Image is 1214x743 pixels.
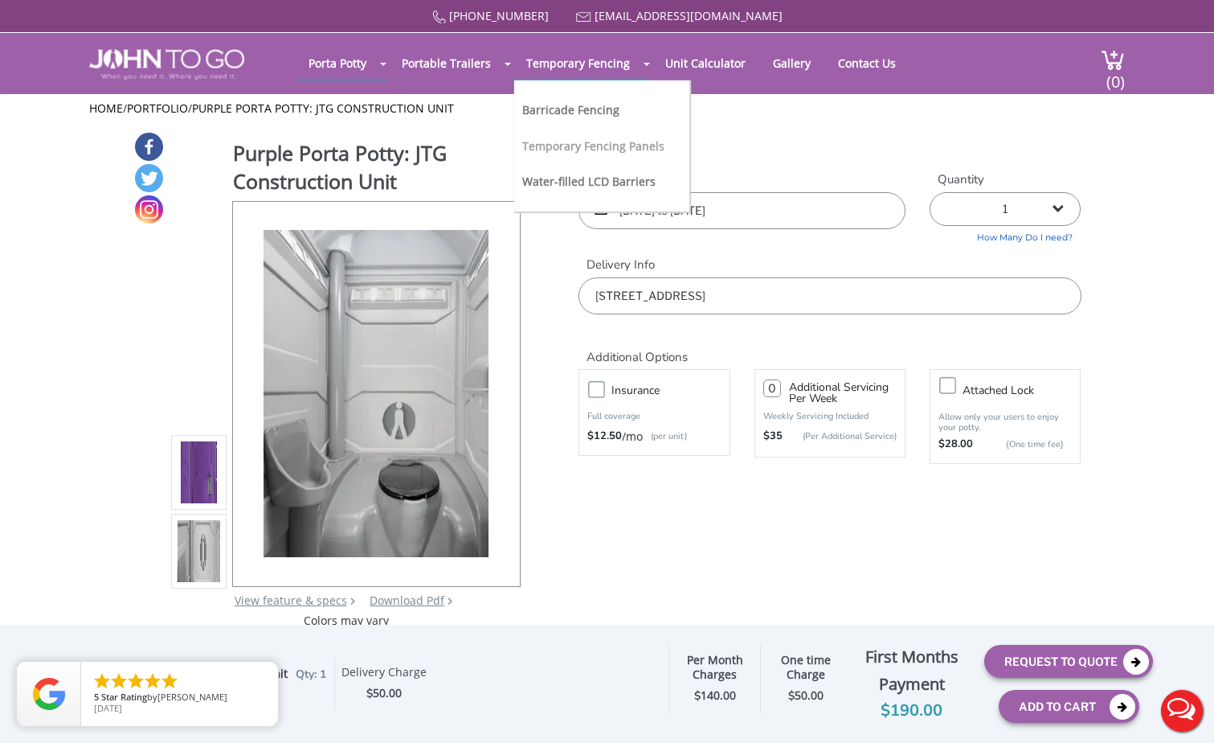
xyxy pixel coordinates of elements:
[851,643,972,698] div: First Months Payment
[126,671,145,691] li: 
[33,678,65,710] img: Review Rating
[296,667,326,682] span: Qty: 1
[143,671,162,691] li: 
[94,691,99,703] span: 5
[233,139,522,199] h1: Purple Porta Potty: JTG Construction Unit
[653,47,758,79] a: Unit Calculator
[350,597,355,605] img: right arrow icon
[178,362,221,741] img: Product
[578,330,1081,365] h2: Additional Options
[578,257,1081,273] label: Delivery Info
[587,429,622,445] strong: $12.50
[92,671,112,691] li: 
[611,380,737,400] h3: Insurance
[795,688,824,703] span: 50.00
[94,702,122,714] span: [DATE]
[89,101,1125,117] ul: / /
[587,408,721,425] p: Full coverage
[514,47,642,79] a: Temporary Fencing
[701,688,736,703] span: 140.00
[981,437,1064,453] p: {One time fee}
[938,437,973,453] strong: $28.00
[694,688,736,704] strong: $
[135,164,163,192] a: Twitter
[687,652,743,683] strong: Per Month Charges
[135,195,163,224] a: Instagram
[938,412,1072,433] p: Allow only your users to enjoy your potty.
[930,171,1081,188] label: Quantity
[930,226,1081,244] a: How Many Do I need?
[763,429,783,445] strong: $35
[1106,58,1125,92] span: (0)
[826,47,908,79] a: Contact Us
[89,49,244,80] img: JOHN to go
[789,382,897,404] h3: Additional Servicing Per Week
[192,101,454,116] a: Purple Porta Potty: JTG Construction Unit
[135,133,163,161] a: Facebook
[89,101,123,116] a: Home
[341,665,427,684] div: Delivery Charge
[763,380,781,397] input: 0
[171,613,522,629] div: Colors may vary
[761,47,823,79] a: Gallery
[264,230,488,609] img: Product
[788,688,824,704] strong: $
[984,645,1153,678] button: Request To Quote
[763,410,897,422] p: Weekly Servicing Included
[157,691,227,703] span: [PERSON_NAME]
[449,8,549,23] a: [PHONE_NUMBER]
[373,685,402,700] span: 50.00
[578,192,905,229] input: Start date | End date
[783,430,897,442] p: (Per Additional Service)
[432,10,446,24] img: Call
[341,684,427,703] div: $
[1150,679,1214,743] button: Live Chat
[160,671,179,691] li: 
[101,691,147,703] span: Star Rating
[578,277,1081,314] input: Delivery Address
[235,593,347,608] a: View feature & specs
[781,652,831,683] strong: One time Charge
[127,101,188,116] a: Portfolio
[390,47,503,79] a: Portable Trailers
[370,593,444,608] a: Download Pdf
[296,47,378,79] a: Porta Potty
[587,429,721,445] div: /mo
[999,690,1139,723] button: Add To Cart
[595,8,783,23] a: [EMAIL_ADDRESS][DOMAIN_NAME]
[963,380,1088,400] h3: Attached lock
[576,12,591,23] img: Mail
[109,671,129,691] li: 
[851,698,972,724] div: $190.00
[448,597,452,605] img: chevron.png
[1101,49,1125,71] img: cart a
[643,429,687,445] p: (per unit)
[178,283,221,662] img: Product
[578,171,905,188] label: Rental Duration
[94,692,265,704] span: by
